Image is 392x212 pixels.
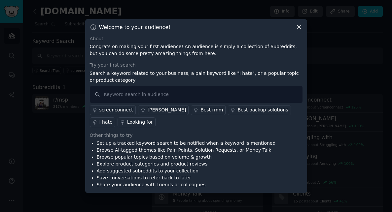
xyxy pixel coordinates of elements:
a: Best rmm [191,105,226,115]
a: Best backup solutions [228,105,291,115]
div: Try your first search [90,62,303,69]
div: Best backup solutions [237,106,288,113]
p: Congrats on making your first audience! An audience is simply a collection of Subreddits, but you... [90,43,303,57]
div: Looking for [127,119,153,126]
a: I hate [90,117,115,127]
input: Keyword search in audience [90,86,303,103]
div: [PERSON_NAME] [148,106,186,113]
li: Add suggested subreddits to your collection [97,167,276,174]
a: screenconnect [90,105,136,115]
div: About [90,35,303,42]
div: Other things to try [90,132,303,139]
p: Search a keyword related to your business, a pain keyword like "I hate", or a popular topic or pr... [90,70,303,84]
div: Best rmm [200,106,223,113]
li: Browse AI-tagged themes like Pain Points, Solution Requests, or Money Talk [97,147,276,154]
li: Share your audience with friends or colleagues [97,181,276,188]
div: I hate [99,119,113,126]
li: Browse popular topics based on volume & growth [97,154,276,161]
h3: Welcome to your audience! [99,24,171,31]
a: [PERSON_NAME] [138,105,189,115]
li: Set up a tracked keyword search to be notified when a keyword is mentioned [97,140,276,147]
div: screenconnect [99,106,133,113]
a: Looking for [118,117,156,127]
li: Save conversations to refer back to later [97,174,276,181]
li: Explore product categories and product reviews [97,161,276,167]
